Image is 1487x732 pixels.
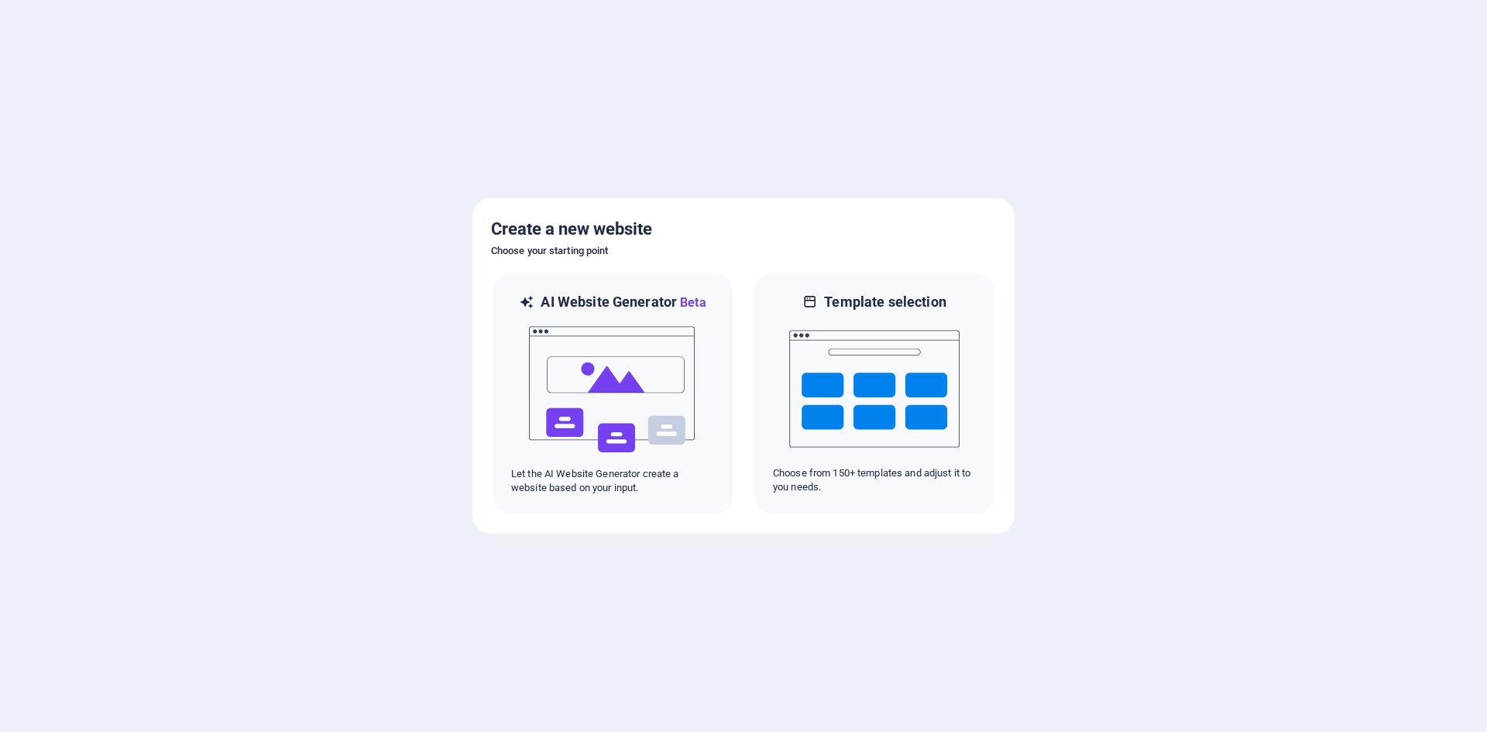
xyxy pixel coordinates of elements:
[824,293,946,311] h6: Template selection
[491,273,734,515] div: AI Website GeneratorBetaaiLet the AI Website Generator create a website based on your input.
[677,295,706,310] span: Beta
[541,293,706,312] h6: AI Website Generator
[491,242,996,260] h6: Choose your starting point
[773,466,976,494] p: Choose from 150+ templates and adjust it to you needs.
[527,312,698,467] img: ai
[511,467,714,495] p: Let the AI Website Generator create a website based on your input.
[753,273,996,515] div: Template selectionChoose from 150+ templates and adjust it to you needs.
[491,217,996,242] h5: Create a new website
